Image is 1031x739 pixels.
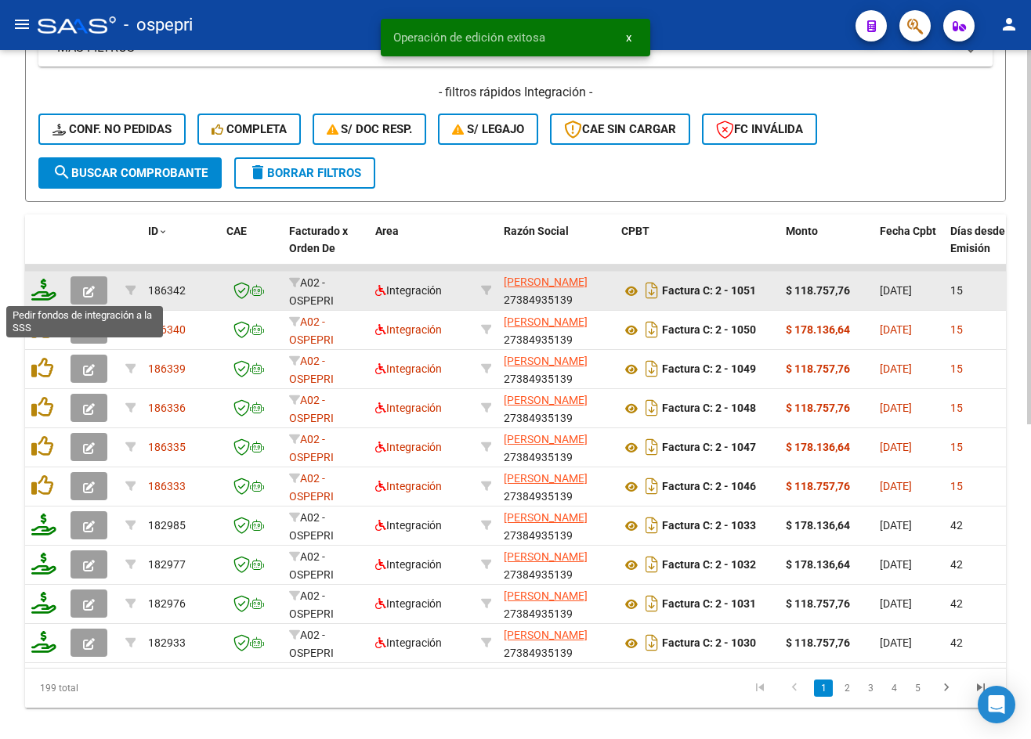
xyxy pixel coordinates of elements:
[289,315,334,346] span: A02 - OSPEPRI
[289,472,334,503] span: A02 - OSPEPRI
[375,597,442,610] span: Integración
[882,675,906,701] li: page 4
[148,402,186,414] span: 186336
[148,636,186,649] span: 182933
[38,157,222,189] button: Buscar Comprobante
[932,680,961,697] a: go to next page
[880,362,912,375] span: [DATE]
[38,114,186,145] button: Conf. no pedidas
[786,636,850,649] strong: $ 118.757,76
[786,362,850,375] strong: $ 118.757,76
[504,276,588,288] span: [PERSON_NAME]
[375,441,442,453] span: Integración
[504,355,588,367] span: [PERSON_NAME]
[504,629,588,641] span: [PERSON_NAME]
[504,433,588,445] span: [PERSON_NAME]
[966,680,996,697] a: go to last page
[148,480,186,492] span: 186333
[950,362,963,375] span: 15
[375,284,442,297] span: Integración
[950,636,963,649] span: 42
[642,591,662,616] i: Descargar documento
[504,352,609,385] div: 27384935139
[621,225,649,237] span: CPBT
[812,675,835,701] li: page 1
[504,431,609,463] div: 27384935139
[662,598,756,611] strong: Factura C: 2 - 1031
[662,559,756,571] strong: Factura C: 2 - 1032
[38,84,993,101] h4: - filtros rápidos Integración -
[642,630,662,655] i: Descargar documento
[950,284,963,297] span: 15
[197,114,301,145] button: Completa
[504,587,609,620] div: 27384935139
[504,472,588,485] span: [PERSON_NAME]
[148,323,186,336] span: 186340
[944,214,1015,283] datatable-header-cell: Días desde Emisión
[786,402,850,414] strong: $ 118.757,76
[52,122,172,136] span: Conf. no pedidas
[289,511,334,542] span: A02 - OSPEPRI
[504,511,588,524] span: [PERSON_NAME]
[504,548,609,581] div: 27384935139
[978,686,1015,723] div: Open Intercom Messenger
[504,273,609,306] div: 27384935139
[880,225,936,237] span: Fecha Cpbt
[662,285,756,297] strong: Factura C: 2 - 1051
[615,214,780,283] datatable-header-cell: CPBT
[861,680,880,697] a: 3
[662,481,756,493] strong: Factura C: 2 - 1046
[950,402,963,414] span: 15
[375,519,442,532] span: Integración
[504,394,588,406] span: [PERSON_NAME]
[497,214,615,283] datatable-header-cell: Razón Social
[504,315,588,328] span: [PERSON_NAME]
[289,589,334,620] span: A02 - OSPEPRI
[142,214,220,283] datatable-header-cell: ID
[327,122,413,136] span: S/ Doc Resp.
[880,597,912,610] span: [DATE]
[880,519,912,532] span: [DATE]
[814,680,833,697] a: 1
[212,122,287,136] span: Completa
[908,680,927,697] a: 5
[289,433,334,463] span: A02 - OSPEPRI
[220,214,283,283] datatable-header-cell: CAE
[148,362,186,375] span: 186339
[375,558,442,571] span: Integración
[786,480,850,492] strong: $ 118.757,76
[504,509,609,542] div: 27384935139
[289,550,334,581] span: A02 - OSPEPRI
[642,434,662,460] i: Descargar documento
[880,480,912,492] span: [DATE]
[148,225,158,237] span: ID
[504,313,609,346] div: 27384935139
[835,675,859,701] li: page 2
[880,558,912,571] span: [DATE]
[662,402,756,415] strong: Factura C: 2 - 1048
[950,558,963,571] span: 42
[313,114,427,145] button: S/ Doc Resp.
[906,675,929,701] li: page 5
[375,636,442,649] span: Integración
[716,122,803,136] span: FC Inválida
[786,519,850,532] strong: $ 178.136,64
[780,680,809,697] a: go to previous page
[289,276,334,307] span: A02 - OSPEPRI
[550,114,690,145] button: CAE SIN CARGAR
[642,395,662,420] i: Descargar documento
[950,480,963,492] span: 15
[25,669,219,708] div: 199 total
[642,317,662,342] i: Descargar documento
[642,474,662,499] i: Descargar documento
[786,284,850,297] strong: $ 118.757,76
[504,391,609,424] div: 27384935139
[248,163,267,182] mat-icon: delete
[438,114,538,145] button: S/ legajo
[880,323,912,336] span: [DATE]
[504,589,588,602] span: [PERSON_NAME]
[369,214,475,283] datatable-header-cell: Area
[564,122,676,136] span: CAE SIN CARGAR
[52,163,71,182] mat-icon: search
[642,278,662,303] i: Descargar documento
